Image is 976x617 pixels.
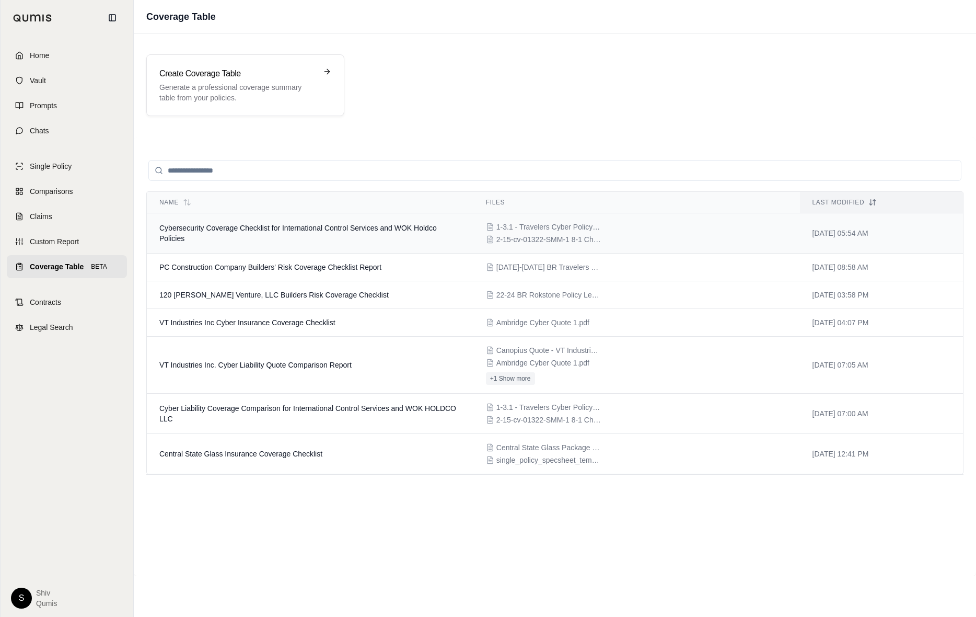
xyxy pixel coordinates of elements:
span: Shiv [36,588,57,598]
span: Qumis [36,598,57,609]
a: Vault [7,69,127,92]
span: Chats [30,125,49,136]
div: Name [159,198,461,207]
button: +1 Show more [486,372,535,385]
span: 2-15-cv-01322-SMM-1 8-1 Chubb Cyber2.pdf [496,234,601,245]
h1: Coverage Table [146,9,216,24]
a: Single Policy [7,155,127,178]
a: Claims [7,205,127,228]
a: Home [7,44,127,67]
span: 1-3.1 - Travelers Cyber Policy40.pdf [496,222,601,232]
td: [DATE] 12:41 PM [800,434,963,474]
span: 1-3.1 - Travelers Cyber Policy40.pdf [496,402,601,413]
h3: Create Coverage Table [159,67,317,80]
span: 2024-2026 BR Travelers Policy QT-660-6T156565-TIL-24.pdf [496,262,601,272]
span: Coverage Table [30,261,84,272]
span: Comparisons [30,186,73,197]
span: Central State Glass Package Policy 24-25.PDF [496,442,601,453]
a: Coverage TableBETA [7,255,127,278]
img: Qumis Logo [13,14,52,22]
span: Home [30,50,49,61]
div: Last modified [812,198,950,207]
a: Comparisons [7,180,127,203]
span: 120 Kindley MF Venture, LLC Builders Risk Coverage Checklist [159,291,389,299]
span: Vault [30,75,46,86]
span: single_policy_specsheet_template (7).xlsx [496,455,601,465]
span: 22-24 BR Rokstone Policy Lead ROK-22-645.pdf [496,290,601,300]
span: PC Construction Company Builders' Risk Coverage Checklist Report [159,263,381,271]
span: Single Policy [30,161,72,172]
span: BETA [88,261,110,272]
a: Contracts [7,291,127,314]
span: Cyber Liability Coverage Comparison for International Control Services and WOK HOLDCO LLC [159,404,456,423]
span: VT Industries Inc Cyber Insurance Coverage Checklist [159,318,335,327]
span: Cybersecurity Coverage Checklist for International Control Services and WOK Holdco Policies [159,224,437,243]
span: Ambridge Cyber Quote 1.pdf [496,358,589,368]
a: Legal Search [7,316,127,339]
span: Ambridge Cyber Quote 1.pdf [496,317,589,328]
td: [DATE] 05:54 AM [800,213,963,254]
span: Canopius Quote - VT Industries.pdf [496,345,601,356]
span: Central State Glass Insurance Coverage Checklist [159,450,322,458]
span: Legal Search [30,322,73,333]
span: Custom Report [30,236,79,247]
th: Files [473,192,800,213]
span: Claims [30,211,52,222]
td: [DATE] 07:05 AM [800,337,963,394]
div: S [11,588,32,609]
a: Custom Report [7,230,127,253]
span: Prompts [30,100,57,111]
a: Prompts [7,94,127,117]
a: Chats [7,119,127,142]
p: Generate a professional coverage summary table from your policies. [159,82,317,103]
td: [DATE] 03:58 PM [800,281,963,309]
td: [DATE] 08:58 AM [800,254,963,281]
span: Contracts [30,297,61,307]
span: VT Industries Inc. Cyber Liability Quote Comparison Report [159,361,352,369]
td: [DATE] 07:00 AM [800,394,963,434]
span: 2-15-cv-01322-SMM-1 8-1 Chubb Cyber2.pdf [496,415,601,425]
td: [DATE] 04:07 PM [800,309,963,337]
button: Collapse sidebar [104,9,121,26]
